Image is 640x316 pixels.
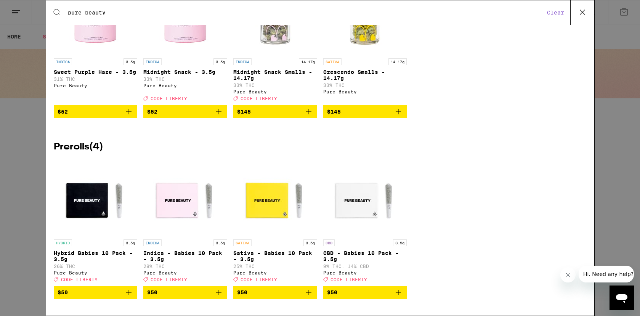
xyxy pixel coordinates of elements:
p: INDICA [143,239,162,246]
iframe: Button to launch messaging window [610,286,634,310]
p: INDICA [143,58,162,65]
p: 3.5g [124,58,137,65]
p: HYBRID [54,239,72,246]
button: Add to bag [323,105,407,118]
button: Add to bag [143,286,227,299]
p: 26% THC [54,264,138,269]
p: 25% THC [233,264,317,269]
p: SATIVA [233,239,252,246]
p: 9% THC: 14% CBD [323,264,407,269]
p: Crescendo Smalls - 14.17g [323,69,407,81]
p: 33% THC [233,83,317,88]
p: SATIVA [323,58,342,65]
iframe: Message from company [579,266,634,282]
p: 3.5g [303,239,317,246]
h2: Prerolls ( 4 ) [54,143,587,152]
span: $50 [147,289,157,295]
a: Open page for Hybrid Babies 10 Pack - 3.5g from Pure Beauty [54,159,138,286]
span: $50 [237,289,247,295]
span: $50 [58,289,68,295]
p: INDICA [54,58,72,65]
img: Pure Beauty - Indica - Babies 10 Pack - 3.5g [147,159,223,236]
button: Add to bag [233,105,317,118]
div: Pure Beauty [54,270,138,275]
iframe: Close message [560,267,576,282]
p: Sweet Purple Haze - 3.5g [54,69,138,75]
span: $145 [237,109,251,115]
div: Pure Beauty [233,270,317,275]
span: CODE LIBERTY [241,277,277,282]
img: Pure Beauty - CBD - Babies 10 Pack - 3.5g [327,159,403,236]
input: Search for products & categories [67,9,545,16]
p: 33% THC [143,77,227,82]
p: 3.5g [124,239,137,246]
p: 31% THC [54,77,138,82]
div: Pure Beauty [143,270,227,275]
span: CODE LIBERTY [151,277,187,282]
span: CODE LIBERTY [61,277,98,282]
span: $52 [58,109,68,115]
p: 3.5g [213,239,227,246]
p: 28% THC [143,264,227,269]
button: Add to bag [233,286,317,299]
a: Open page for Sativa - Babies 10 Pack - 3.5g from Pure Beauty [233,159,317,286]
div: Pure Beauty [233,89,317,94]
p: CBD - Babies 10 Pack - 3.5g [323,250,407,262]
p: CBD [323,239,335,246]
p: 3.5g [213,58,227,65]
p: Midnight Snack Smalls - 14.17g [233,69,317,81]
p: Hybrid Babies 10 Pack - 3.5g [54,250,138,262]
img: Pure Beauty - Sativa - Babies 10 Pack - 3.5g [237,159,313,236]
p: Midnight Snack - 3.5g [143,69,227,75]
div: Pure Beauty [143,83,227,88]
button: Clear [545,9,566,16]
a: Open page for Indica - Babies 10 Pack - 3.5g from Pure Beauty [143,159,227,286]
p: Indica - Babies 10 Pack - 3.5g [143,250,227,262]
p: 14.17g [299,58,317,65]
p: Sativa - Babies 10 Pack - 3.5g [233,250,317,262]
p: 3.5g [393,239,407,246]
button: Add to bag [323,286,407,299]
div: Pure Beauty [54,83,138,88]
button: Add to bag [54,105,138,118]
span: CODE LIBERTY [330,277,367,282]
span: $145 [327,109,341,115]
button: Add to bag [54,286,138,299]
p: 33% THC [323,83,407,88]
div: Pure Beauty [323,270,407,275]
p: 14.17g [388,58,407,65]
span: CODE LIBERTY [241,96,277,101]
a: Open page for CBD - Babies 10 Pack - 3.5g from Pure Beauty [323,159,407,286]
p: INDICA [233,58,252,65]
span: $52 [147,109,157,115]
div: Pure Beauty [323,89,407,94]
img: Pure Beauty - Hybrid Babies 10 Pack - 3.5g [57,159,133,236]
span: CODE LIBERTY [151,96,187,101]
span: $50 [327,289,337,295]
button: Add to bag [143,105,227,118]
